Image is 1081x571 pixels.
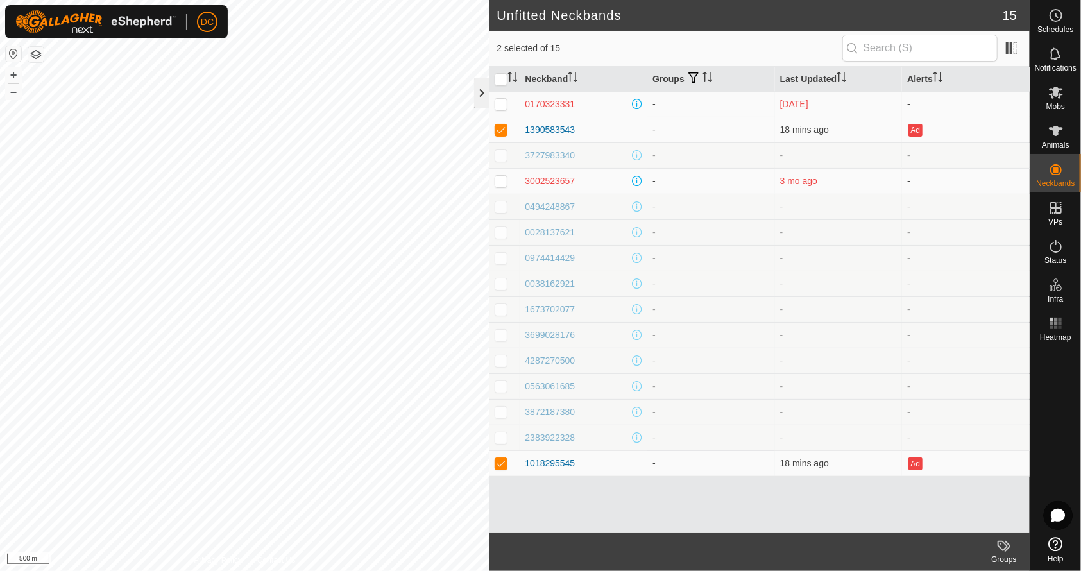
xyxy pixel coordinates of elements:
td: - [647,219,775,245]
p-sorticon: Activate to sort [507,74,518,84]
span: - [780,407,783,417]
div: 1390583543 [525,123,575,137]
td: - [902,245,1030,271]
span: - [780,253,783,263]
td: - [902,322,1030,348]
span: 15 [1003,6,1017,25]
div: Groups [978,554,1030,565]
span: - [780,150,783,160]
span: - [780,278,783,289]
button: – [6,84,21,99]
td: - [902,219,1030,245]
div: 0038162921 [525,277,575,291]
span: VPs [1048,218,1062,226]
span: - [780,201,783,212]
input: Search (S) [842,35,998,62]
p-sorticon: Activate to sort [568,74,578,84]
button: + [6,67,21,83]
a: Privacy Policy [194,554,242,566]
td: - [647,91,775,117]
div: 1018295545 [525,457,575,470]
td: - [647,399,775,425]
p-sorticon: Activate to sort [702,74,713,84]
span: Schedules [1037,26,1073,33]
a: Help [1030,532,1081,568]
div: 1673702077 [525,303,575,316]
td: - [647,296,775,322]
span: Mobs [1046,103,1065,110]
span: 3 Aug 2025, 2:15 pm [780,99,808,109]
p-sorticon: Activate to sort [837,74,847,84]
div: 3699028176 [525,328,575,342]
td: - [902,271,1030,296]
span: Notifications [1035,64,1077,72]
h2: Unfitted Neckbands [497,8,1003,23]
div: 2383922328 [525,431,575,445]
img: Gallagher Logo [15,10,176,33]
th: Alerts [902,67,1030,92]
button: Reset Map [6,46,21,62]
td: - [647,450,775,476]
span: 10 May 2025, 2:45 am [780,176,817,186]
div: 0494248867 [525,200,575,214]
td: - [647,425,775,450]
td: - [902,91,1030,117]
p-sorticon: Activate to sort [933,74,943,84]
td: - [647,142,775,168]
td: - [902,296,1030,322]
div: 4287270500 [525,354,575,368]
span: - [780,432,783,443]
td: - [647,373,775,399]
div: 3872187380 [525,405,575,419]
th: Neckband [520,67,648,92]
button: Ad [908,124,923,137]
td: - [902,425,1030,450]
td: - [647,271,775,296]
div: 0170323331 [525,98,575,111]
td: - [902,194,1030,219]
span: - [780,355,783,366]
span: DC [201,15,214,29]
span: - [780,381,783,391]
span: Status [1044,257,1066,264]
div: 0563061685 [525,380,575,393]
td: - [647,322,775,348]
span: 2 selected of 15 [497,42,842,55]
a: Contact Us [257,554,295,566]
span: Help [1048,555,1064,563]
td: - [902,348,1030,373]
span: - [780,227,783,237]
td: - [902,373,1030,399]
span: - [780,330,783,340]
th: Groups [647,67,775,92]
td: - [647,117,775,142]
td: - [647,245,775,271]
span: 19 Aug 2025, 9:35 am [780,458,829,468]
th: Last Updated [775,67,903,92]
span: 19 Aug 2025, 9:35 am [780,124,829,135]
span: Infra [1048,295,1063,303]
td: - [647,348,775,373]
button: Ad [908,457,923,470]
td: - [902,142,1030,168]
div: 0028137621 [525,226,575,239]
td: - [902,168,1030,194]
span: Neckbands [1036,180,1075,187]
td: - [647,168,775,194]
div: 3002523657 [525,175,575,188]
td: - [647,194,775,219]
span: - [780,304,783,314]
div: 0974414429 [525,251,575,265]
div: 3727983340 [525,149,575,162]
span: Animals [1042,141,1069,149]
span: Heatmap [1040,334,1071,341]
button: Map Layers [28,47,44,62]
td: - [902,399,1030,425]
